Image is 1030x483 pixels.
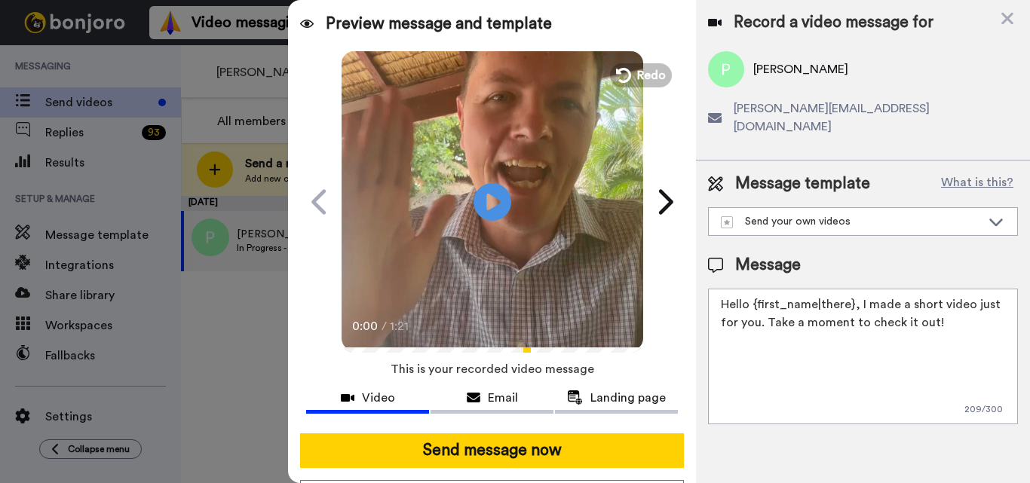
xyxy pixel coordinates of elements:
span: Landing page [590,389,666,407]
textarea: Hello {first_name|there}, I made a short video just for you. Take a moment to check it out! [708,289,1018,424]
span: Message [735,254,801,277]
span: 1:21 [390,317,416,335]
span: 0:00 [352,317,379,335]
span: Video [362,389,395,407]
button: What is this? [937,173,1018,195]
span: / [382,317,387,335]
div: Send your own videos [721,214,981,229]
span: This is your recorded video message [391,353,594,386]
span: Message template [735,173,870,195]
button: Send message now [300,433,684,468]
span: Email [488,389,518,407]
span: [PERSON_NAME][EMAIL_ADDRESS][DOMAIN_NAME] [734,99,1018,136]
img: demo-template.svg [721,216,733,228]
